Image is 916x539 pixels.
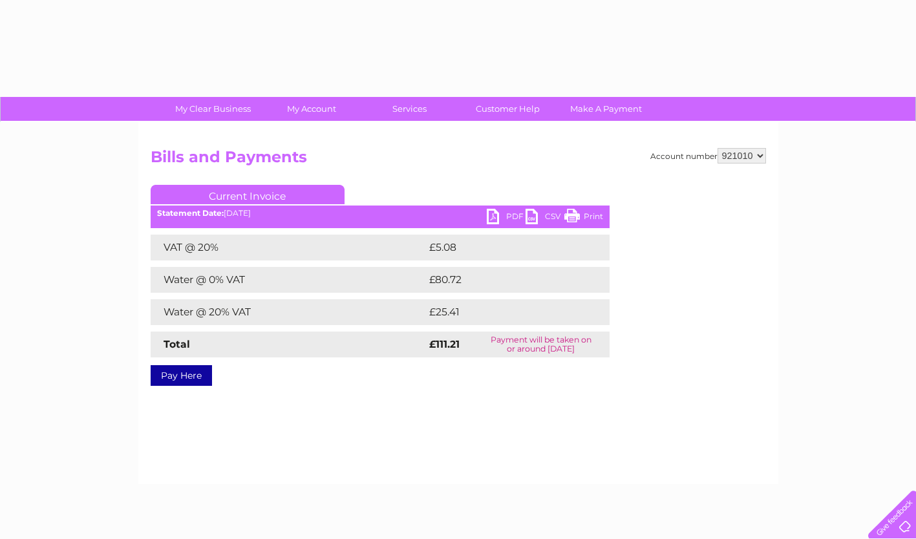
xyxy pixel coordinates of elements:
a: PDF [487,209,526,227]
div: [DATE] [151,209,610,218]
td: £5.08 [426,235,580,260]
b: Statement Date: [157,208,224,218]
div: Account number [650,148,766,164]
strong: £111.21 [429,338,460,350]
a: My Account [258,97,365,121]
td: Payment will be taken on or around [DATE] [473,332,609,357]
td: Water @ 0% VAT [151,267,426,293]
a: Print [564,209,603,227]
td: £25.41 [426,299,582,325]
a: My Clear Business [160,97,266,121]
strong: Total [164,338,190,350]
a: Current Invoice [151,185,345,204]
td: £80.72 [426,267,583,293]
td: Water @ 20% VAT [151,299,426,325]
h2: Bills and Payments [151,148,766,173]
td: VAT @ 20% [151,235,426,260]
a: Pay Here [151,365,212,386]
a: Customer Help [454,97,561,121]
a: Make A Payment [553,97,659,121]
a: CSV [526,209,564,227]
a: Services [356,97,463,121]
